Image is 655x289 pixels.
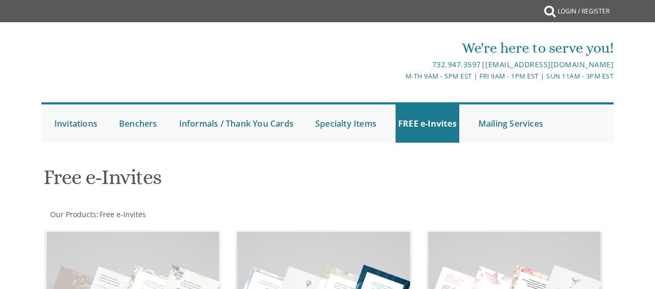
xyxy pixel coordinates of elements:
[98,209,146,219] a: Free e-Invites
[232,71,614,82] div: M-Th 9am - 5pm EST | Fri 9am - 1pm EST | Sun 11am - 3pm EST
[396,104,459,143] a: FREE e-Invites
[99,209,146,219] span: Free e-Invites
[177,104,296,143] a: Informals / Thank You Cards
[485,59,614,69] a: [EMAIL_ADDRESS][DOMAIN_NAME]
[432,59,481,69] a: 732.947.3597
[313,104,379,143] a: Specialty Items
[476,104,546,143] a: Mailing Services
[52,104,100,143] a: Invitations
[49,209,96,219] a: Our Products
[232,38,614,58] div: We're here to serve you!
[232,58,614,71] div: |
[117,104,160,143] a: Benchers
[43,166,417,196] h1: Free e-Invites
[41,209,328,220] div: :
